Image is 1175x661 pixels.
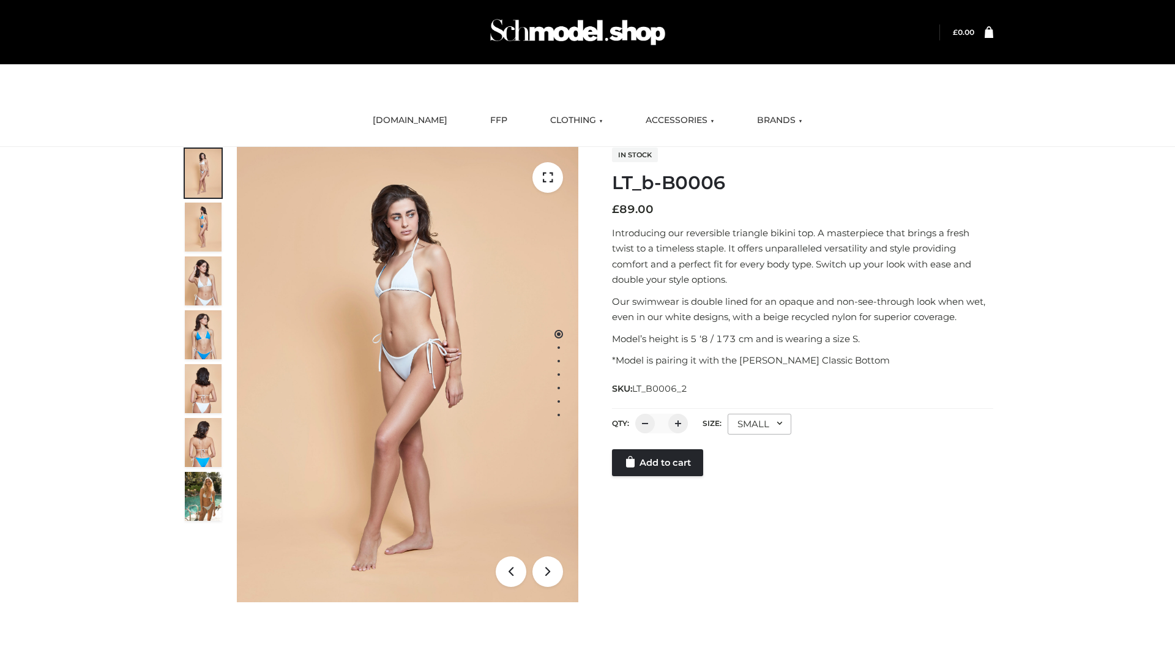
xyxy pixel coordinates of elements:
[953,28,958,37] span: £
[953,28,974,37] a: £0.00
[612,294,993,325] p: Our swimwear is double lined for an opaque and non-see-through look when wet, even in our white d...
[612,381,688,396] span: SKU:
[953,28,974,37] bdi: 0.00
[703,419,722,428] label: Size:
[612,203,619,216] span: £
[748,107,811,134] a: BRANDS
[481,107,517,134] a: FFP
[237,147,578,602] img: LT_b-B0006
[612,353,993,368] p: *Model is pairing it with the [PERSON_NAME] Classic Bottom
[185,364,222,413] img: ArielClassicBikiniTop_CloudNine_AzureSky_OW114ECO_7-scaled.jpg
[364,107,457,134] a: [DOMAIN_NAME]
[612,449,703,476] a: Add to cart
[185,310,222,359] img: ArielClassicBikiniTop_CloudNine_AzureSky_OW114ECO_4-scaled.jpg
[612,331,993,347] p: Model’s height is 5 ‘8 / 173 cm and is wearing a size S.
[636,107,723,134] a: ACCESSORIES
[728,414,791,435] div: SMALL
[612,225,993,288] p: Introducing our reversible triangle bikini top. A masterpiece that brings a fresh twist to a time...
[632,383,687,394] span: LT_B0006_2
[185,256,222,305] img: ArielClassicBikiniTop_CloudNine_AzureSky_OW114ECO_3-scaled.jpg
[612,148,658,162] span: In stock
[185,418,222,467] img: ArielClassicBikiniTop_CloudNine_AzureSky_OW114ECO_8-scaled.jpg
[612,172,993,194] h1: LT_b-B0006
[612,203,654,216] bdi: 89.00
[541,107,612,134] a: CLOTHING
[486,8,670,56] img: Schmodel Admin 964
[185,203,222,252] img: ArielClassicBikiniTop_CloudNine_AzureSky_OW114ECO_2-scaled.jpg
[185,472,222,521] img: Arieltop_CloudNine_AzureSky2.jpg
[612,419,629,428] label: QTY:
[185,149,222,198] img: ArielClassicBikiniTop_CloudNine_AzureSky_OW114ECO_1-scaled.jpg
